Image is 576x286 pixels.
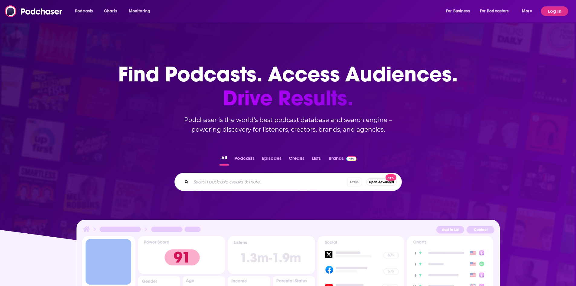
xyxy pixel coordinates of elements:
[386,174,396,181] span: New
[329,154,357,166] a: BrandsPodchaser Pro
[5,5,63,17] img: Podchaser - Follow, Share and Rate Podcasts
[167,115,409,134] h2: Podchaser is the world’s best podcast database and search engine – powering discovery for listene...
[446,7,470,15] span: For Business
[100,6,121,16] a: Charts
[476,6,518,16] button: open menu
[82,225,494,236] img: Podcast Insights Header
[347,178,361,186] span: Ctrl K
[369,180,394,184] span: Open Advanced
[541,6,568,16] button: Log In
[522,7,532,15] span: More
[233,154,256,166] button: Podcasts
[442,6,477,16] button: open menu
[118,86,458,110] span: Drive Results.
[75,7,93,15] span: Podcasts
[260,154,283,166] button: Episodes
[220,154,229,166] button: All
[118,62,458,110] h1: Find Podcasts. Access Audiences.
[346,156,357,161] img: Podchaser Pro
[228,236,315,274] img: Podcast Insights Listens
[104,7,117,15] span: Charts
[287,154,306,166] button: Credits
[518,6,540,16] button: open menu
[125,6,158,16] button: open menu
[138,236,225,274] img: Podcast Insights Power score
[71,6,101,16] button: open menu
[366,178,397,186] button: Open AdvancedNew
[129,7,150,15] span: Monitoring
[480,7,509,15] span: For Podcasters
[174,173,402,191] div: Search podcasts, credits, & more...
[191,177,347,187] input: Search podcasts, credits, & more...
[310,154,323,166] button: Lists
